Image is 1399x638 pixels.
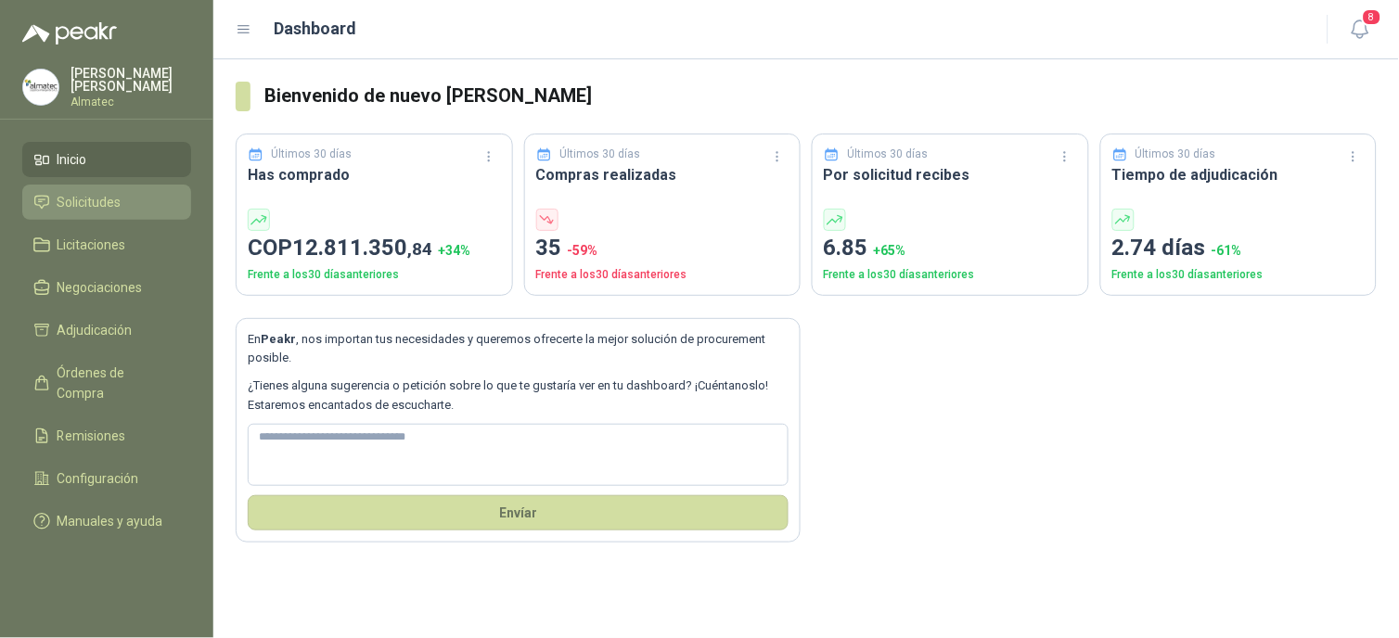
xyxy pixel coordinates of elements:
[536,163,789,186] h3: Compras realizadas
[559,146,640,163] p: Últimos 30 días
[58,277,143,298] span: Negociaciones
[58,149,87,170] span: Inicio
[261,332,296,346] b: Peakr
[58,426,126,446] span: Remisiones
[1136,146,1216,163] p: Últimos 30 días
[22,313,191,348] a: Adjudicación
[824,163,1077,186] h3: Por solicitud recibes
[1343,13,1377,46] button: 8
[22,461,191,496] a: Configuración
[22,270,191,305] a: Negociaciones
[22,355,191,411] a: Órdenes de Compra
[248,376,789,415] p: ¿Tienes alguna sugerencia o petición sobre lo que te gustaría ver en tu dashboard? ¡Cuéntanoslo! ...
[1362,8,1382,26] span: 8
[1112,163,1366,186] h3: Tiempo de adjudicación
[824,231,1077,266] p: 6.85
[22,418,191,453] a: Remisiones
[248,495,789,530] button: Envíar
[58,363,173,403] span: Órdenes de Compra
[536,231,789,266] p: 35
[71,96,191,108] p: Almatec
[407,238,432,260] span: ,84
[1112,231,1366,266] p: 2.74 días
[71,67,191,93] p: [PERSON_NAME] [PERSON_NAME]
[22,22,117,45] img: Logo peakr
[58,235,126,255] span: Licitaciones
[248,266,501,284] p: Frente a los 30 días anteriores
[272,146,353,163] p: Últimos 30 días
[292,235,432,261] span: 12.811.350
[58,468,139,489] span: Configuración
[824,266,1077,284] p: Frente a los 30 días anteriores
[58,511,163,531] span: Manuales y ayuda
[248,163,501,186] h3: Has comprado
[23,70,58,105] img: Company Logo
[1112,266,1366,284] p: Frente a los 30 días anteriores
[248,330,789,368] p: En , nos importan tus necesidades y queremos ofrecerte la mejor solución de procurement posible.
[22,227,191,262] a: Licitaciones
[248,231,501,266] p: COP
[536,266,789,284] p: Frente a los 30 días anteriores
[275,16,357,42] h1: Dashboard
[874,243,906,258] span: + 65 %
[22,185,191,220] a: Solicitudes
[438,243,470,258] span: + 34 %
[568,243,598,258] span: -59 %
[58,320,133,340] span: Adjudicación
[1212,243,1242,258] span: -61 %
[22,504,191,539] a: Manuales y ayuda
[848,146,929,163] p: Últimos 30 días
[58,192,122,212] span: Solicitudes
[22,142,191,177] a: Inicio
[265,82,1377,110] h3: Bienvenido de nuevo [PERSON_NAME]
